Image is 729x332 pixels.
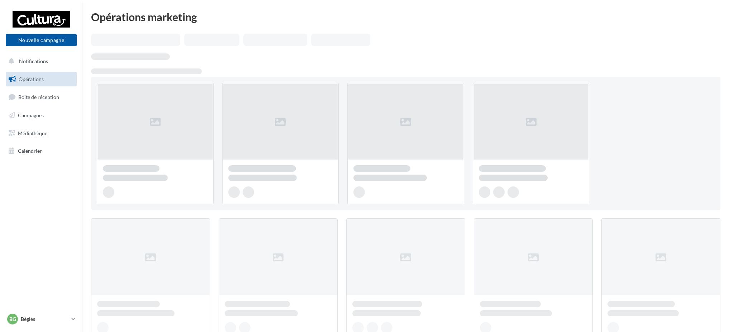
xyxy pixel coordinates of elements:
[6,34,77,46] button: Nouvelle campagne
[4,126,78,141] a: Médiathèque
[4,54,75,69] button: Notifications
[4,89,78,105] a: Boîte de réception
[4,108,78,123] a: Campagnes
[19,76,44,82] span: Opérations
[6,312,77,326] a: Bg Bègles
[18,130,47,136] span: Médiathèque
[19,58,48,64] span: Notifications
[91,11,720,22] div: Opérations marketing
[18,94,59,100] span: Boîte de réception
[18,112,44,118] span: Campagnes
[18,148,42,154] span: Calendrier
[4,72,78,87] a: Opérations
[4,143,78,158] a: Calendrier
[21,316,68,323] p: Bègles
[9,316,16,323] span: Bg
